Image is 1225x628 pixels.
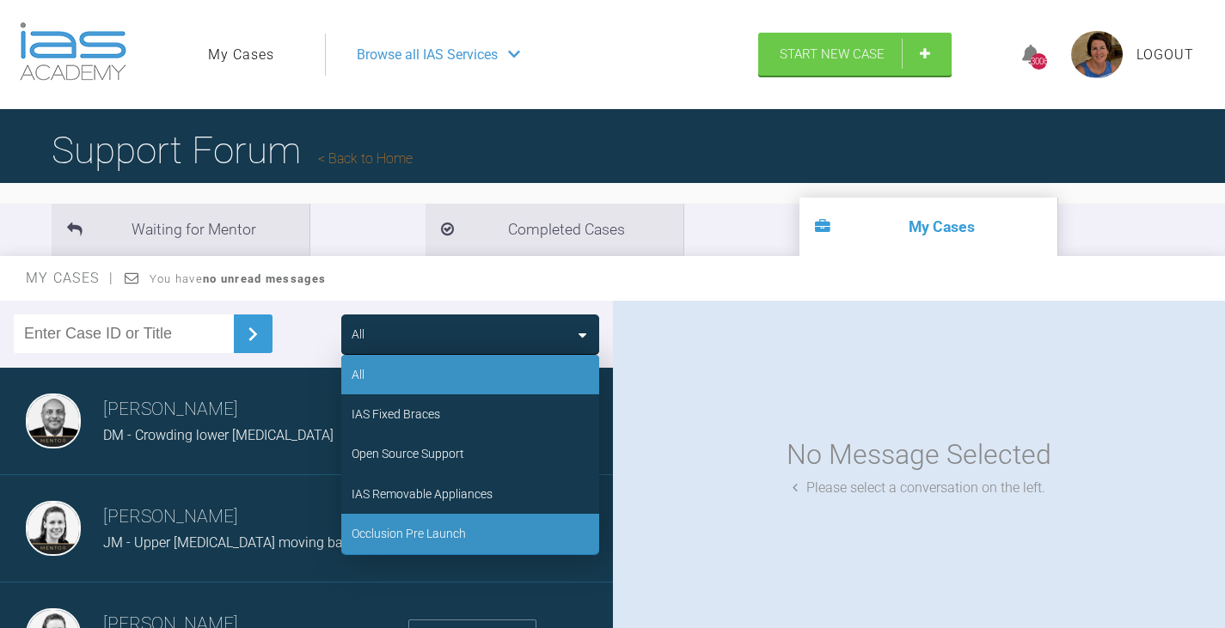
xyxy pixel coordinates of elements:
a: Start New Case [758,33,952,76]
div: Please select a conversation on the left. [793,477,1045,499]
div: No Message Selected [787,433,1051,477]
li: Waiting for Mentor [52,204,309,256]
h3: [PERSON_NAME] [103,503,408,532]
div: Open Source Support [352,444,464,463]
img: chevronRight.28bd32b0.svg [239,320,266,348]
a: My Cases [208,44,274,66]
span: My Cases [26,270,114,286]
div: IAS Removable Appliances [352,485,493,503]
div: IAS Fixed Braces [352,405,440,424]
img: Kelly Toft [26,501,81,556]
img: logo-light.3e3ef733.png [20,22,126,81]
span: DM - Crowding lower [MEDICAL_DATA] [103,427,334,443]
h1: Support Forum [52,120,413,180]
li: My Cases [799,198,1057,256]
strong: no unread messages [203,272,326,285]
span: JM - Upper [MEDICAL_DATA] moving back [103,534,357,551]
img: profile.png [1071,31,1123,78]
div: All [352,365,364,384]
span: Browse all IAS Services [357,44,498,66]
a: Back to Home [318,150,413,167]
div: All [352,325,364,344]
div: Occlusion Pre Launch [352,524,466,543]
span: Start New Case [780,46,885,62]
input: Enter Case ID or Title [14,314,234,353]
h3: [PERSON_NAME] [103,395,427,424]
div: 3006 [1031,53,1047,70]
a: Logout [1136,44,1194,66]
span: You have [150,272,326,285]
img: Utpalendu Bose [26,393,81,448]
li: Completed Cases [426,204,683,256]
